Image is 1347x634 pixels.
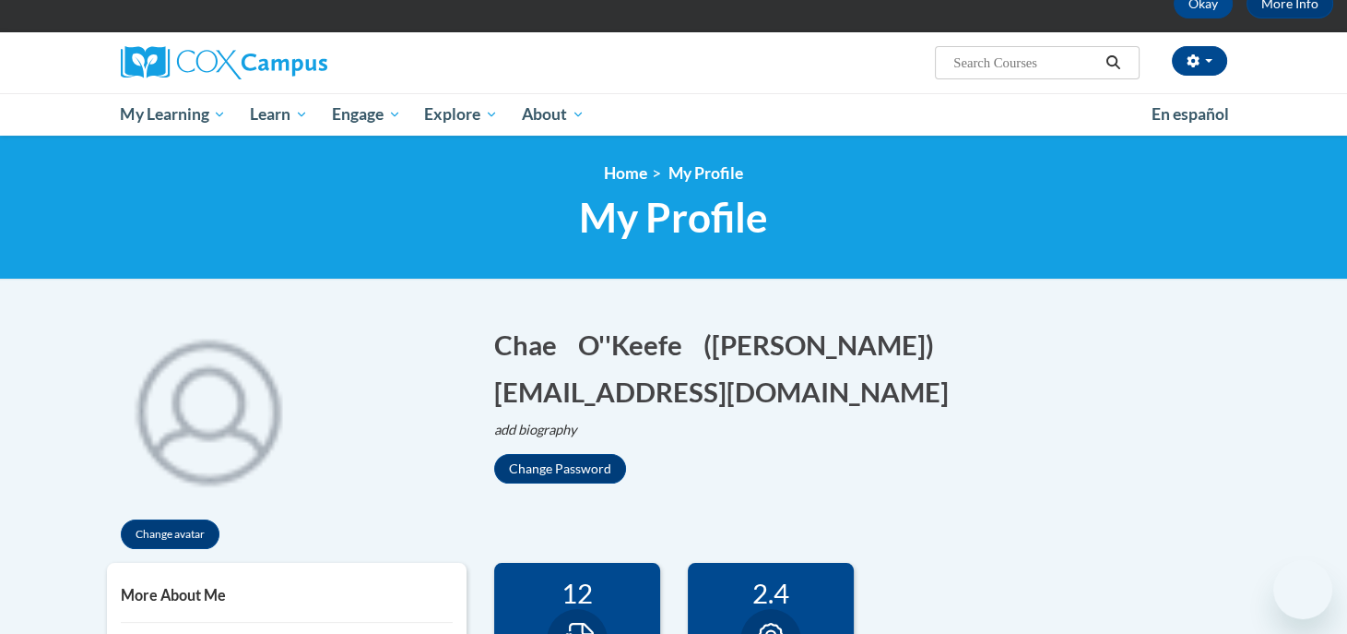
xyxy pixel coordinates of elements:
[238,93,320,136] a: Learn
[578,326,694,364] button: Edit last name
[668,163,743,183] span: My Profile
[494,420,592,440] button: Edit biography
[121,520,219,549] button: Change avatar
[412,93,510,136] a: Explore
[510,93,597,136] a: About
[508,577,646,609] div: 12
[121,46,327,79] img: Cox Campus
[702,577,840,609] div: 2.4
[121,586,453,604] h5: More About Me
[109,93,239,136] a: My Learning
[107,307,310,510] div: Click to change the profile picture
[579,193,768,242] span: My Profile
[494,454,626,484] button: Change Password
[494,326,569,364] button: Edit first name
[93,93,1255,136] div: Main menu
[1140,95,1241,134] a: En español
[951,52,1099,74] input: Search Courses
[494,422,577,437] i: add biography
[604,163,647,183] a: Home
[320,93,413,136] a: Engage
[494,373,961,411] button: Edit email address
[250,103,308,126] span: Learn
[107,307,310,510] img: profile avatar
[120,103,226,126] span: My Learning
[522,103,585,126] span: About
[1172,46,1227,76] button: Account Settings
[332,103,401,126] span: Engage
[1152,104,1229,124] span: En español
[1273,560,1332,619] iframe: Button to launch messaging window
[703,326,946,364] button: Edit screen name
[1099,52,1127,74] button: Search
[424,103,498,126] span: Explore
